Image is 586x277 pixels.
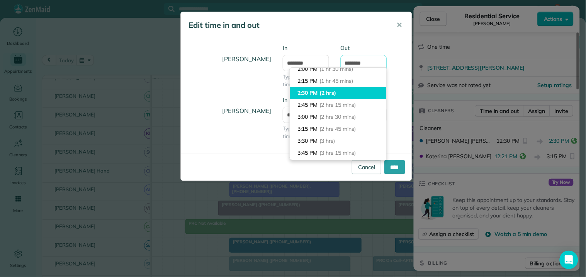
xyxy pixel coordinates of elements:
li: 3:00 PM [290,111,386,123]
li: 3:45 PM [290,147,386,159]
label: In [283,44,329,52]
span: (2 hrs 15 mins) [319,101,355,108]
li: 2:00 PM [290,63,386,75]
li: 3:15 PM [290,123,386,135]
span: (2 hrs 45 mins) [319,125,355,132]
li: 2:45 PM [290,99,386,111]
li: 3:30 PM [290,135,386,147]
label: In [283,96,329,104]
div: Open Intercom Messenger [560,251,578,269]
span: (2 hrs 30 mins) [319,113,355,120]
li: 2:30 PM [290,87,386,99]
span: (1 hr 30 mins) [319,65,353,72]
li: 2:15 PM [290,75,386,87]
h4: [PERSON_NAME] [187,100,271,122]
span: ✕ [396,21,402,29]
span: (3 hrs) [319,137,335,144]
span: (1 hr 45 mins) [319,77,353,84]
label: Out [341,44,387,52]
span: Type or select a time [283,125,329,140]
span: (3 hrs 15 mins) [319,149,355,156]
span: (2 hrs) [319,89,336,96]
h4: [PERSON_NAME] [187,48,271,70]
a: Cancel [352,160,381,174]
li: 4:00 PM [290,159,386,171]
h5: Edit time in and out [189,20,386,31]
span: Type or select a time [283,73,329,88]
